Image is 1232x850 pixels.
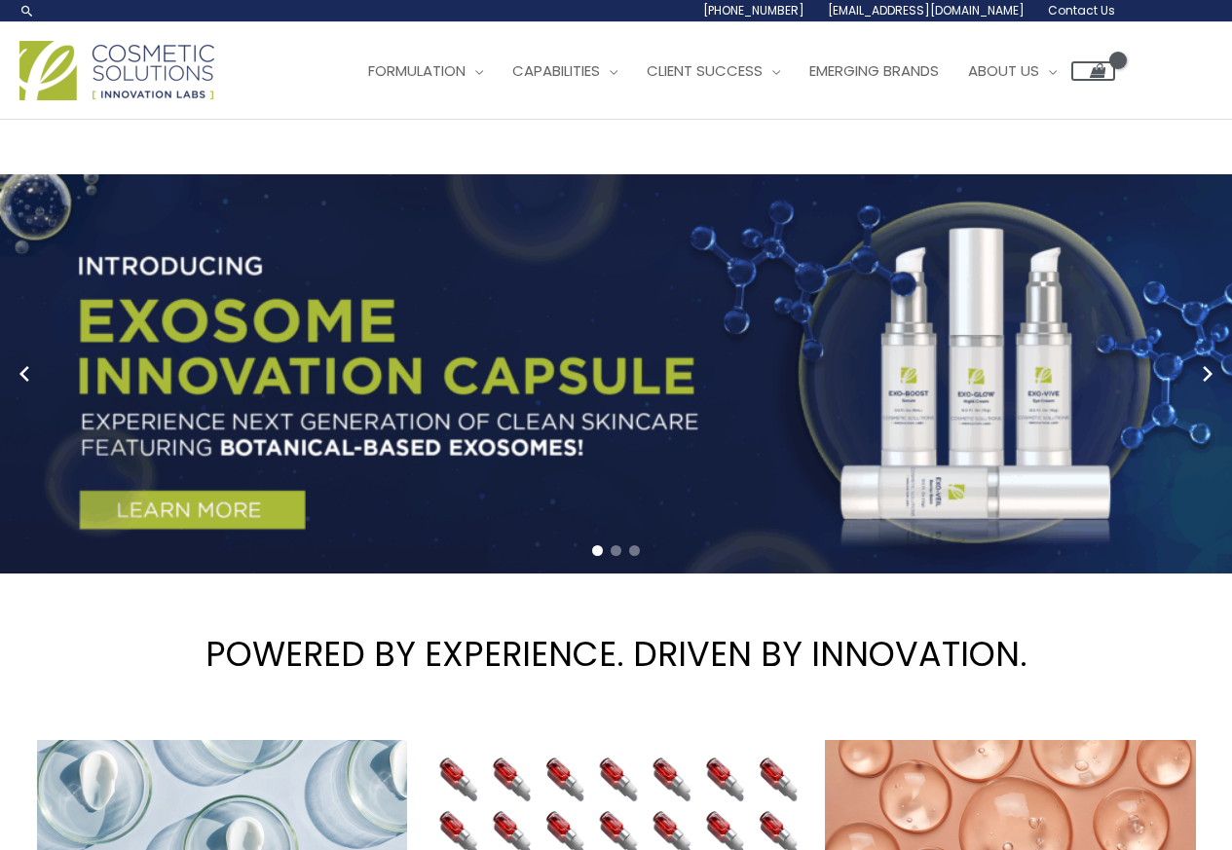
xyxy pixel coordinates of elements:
nav: Site Navigation [339,42,1115,100]
a: Client Success [632,42,795,100]
span: Formulation [368,60,466,81]
a: About Us [953,42,1071,100]
button: Previous slide [10,359,39,388]
a: Formulation [354,42,498,100]
span: Capabilities [512,60,600,81]
a: Search icon link [19,3,35,18]
span: Emerging Brands [809,60,939,81]
img: Cosmetic Solutions Logo [19,41,214,100]
span: [PHONE_NUMBER] [703,2,804,18]
button: Next slide [1193,359,1222,388]
a: View Shopping Cart, empty [1071,61,1115,81]
span: [EMAIL_ADDRESS][DOMAIN_NAME] [828,2,1025,18]
span: About Us [968,60,1039,81]
span: Contact Us [1048,2,1115,18]
span: Go to slide 1 [592,545,603,556]
span: Go to slide 2 [611,545,621,556]
a: Capabilities [498,42,632,100]
span: Go to slide 3 [629,545,640,556]
span: Client Success [647,60,763,81]
a: Emerging Brands [795,42,953,100]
